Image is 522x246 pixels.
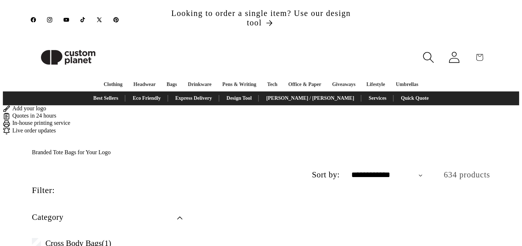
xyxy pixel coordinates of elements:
a: Umbrellas [396,80,418,89]
div: Live order updates [3,127,519,135]
a: Quick Quote [397,94,432,103]
a: Drinkware [188,80,211,89]
a: Lifestyle [366,80,385,89]
img: Order updates [3,127,10,135]
label: Sort by: [312,170,340,179]
div: In-house printing service [3,120,519,127]
img: Custom Planet [32,41,104,74]
summary: Search [416,45,441,70]
img: Order Updates Icon [3,112,10,120]
a: Headwear [133,80,156,89]
a: Clothing [104,80,123,89]
div: Add your logo [3,105,519,112]
span: Category [32,213,63,222]
h1: Branded Tote Bags for Your Logo [32,149,490,156]
a: Tech [267,80,277,89]
div: Announcement [169,3,353,37]
summary: Category (0 selected) [32,204,183,231]
img: Brush Icon [3,105,10,112]
a: Design Tool [223,94,256,103]
a: [PERSON_NAME] / [PERSON_NAME] [262,94,358,103]
a: Giveaways [332,80,356,89]
a: Bags [166,80,177,89]
a: Office & Paper [288,80,321,89]
span: 634 products [444,170,490,179]
a: Looking to order a single item? Use our design tool [169,3,353,37]
a: Express Delivery [172,94,216,103]
a: Services [365,94,390,103]
a: Pens & Writing [222,80,256,89]
a: Best Sellers [90,94,122,103]
a: Custom Planet [28,37,109,78]
div: Quotes in 24 hours [3,112,519,120]
h2: Filter: [32,185,55,195]
a: Eco Friendly [129,94,164,103]
img: In-house printing [3,120,10,127]
span: Looking to order a single item? Use our design tool [171,9,351,27]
